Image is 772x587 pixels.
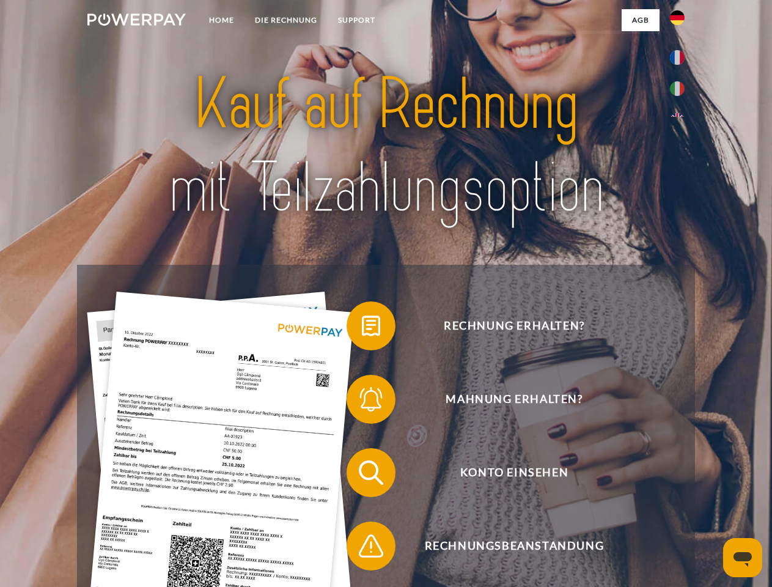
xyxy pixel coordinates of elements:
[670,113,685,128] img: en
[87,13,186,26] img: logo-powerpay-white.svg
[356,311,386,341] img: qb_bill.svg
[347,375,664,424] button: Mahnung erhalten?
[347,522,664,570] button: Rechnungsbeanstandung
[364,301,664,350] span: Rechnung erhalten?
[622,9,660,31] a: agb
[670,10,685,25] img: de
[723,538,762,577] iframe: Schaltfläche zum Öffnen des Messaging-Fensters
[670,50,685,65] img: fr
[328,9,386,31] a: SUPPORT
[670,81,685,96] img: it
[199,9,244,31] a: Home
[356,531,386,561] img: qb_warning.svg
[244,9,328,31] a: DIE RECHNUNG
[117,59,655,234] img: title-powerpay_de.svg
[356,457,386,488] img: qb_search.svg
[356,384,386,415] img: qb_bell.svg
[364,522,664,570] span: Rechnungsbeanstandung
[364,448,664,497] span: Konto einsehen
[495,31,660,53] a: AGB (Kauf auf Rechnung)
[347,301,664,350] button: Rechnung erhalten?
[347,448,664,497] button: Konto einsehen
[364,375,664,424] span: Mahnung erhalten?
